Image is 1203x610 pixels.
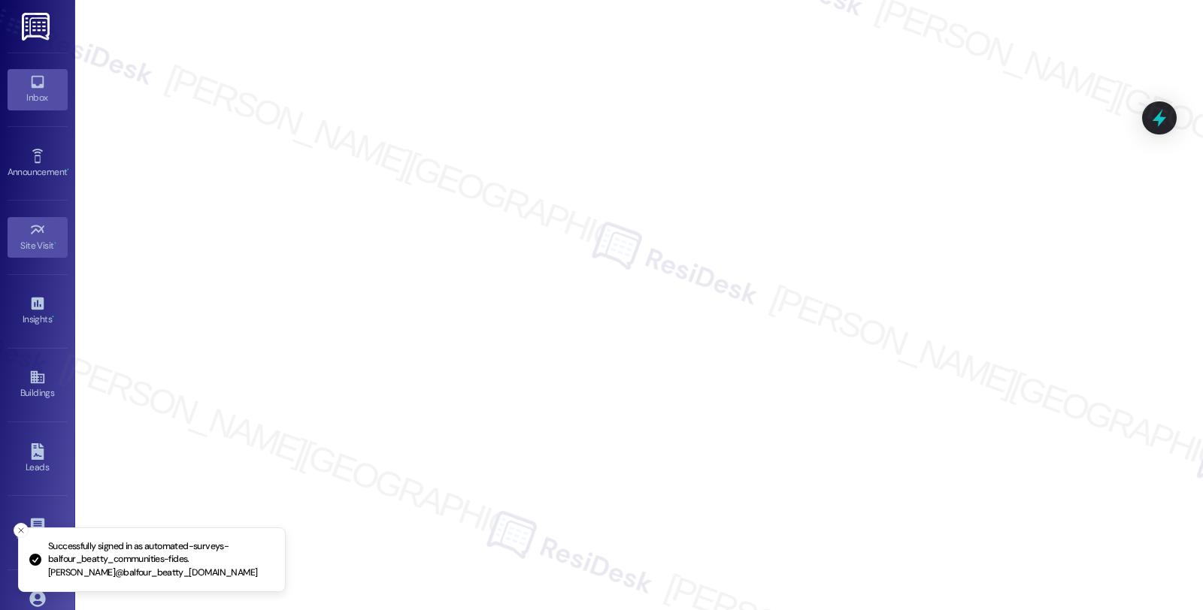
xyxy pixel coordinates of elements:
[67,165,69,175] span: •
[48,540,273,580] p: Successfully signed in as automated-surveys-balfour_beatty_communities-fides.[PERSON_NAME]@balfou...
[8,512,68,553] a: Templates •
[8,291,68,331] a: Insights •
[14,523,29,538] button: Close toast
[22,13,53,41] img: ResiDesk Logo
[8,69,68,110] a: Inbox
[54,238,56,249] span: •
[8,439,68,479] a: Leads
[8,364,68,405] a: Buildings
[8,217,68,258] a: Site Visit •
[52,312,54,322] span: •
